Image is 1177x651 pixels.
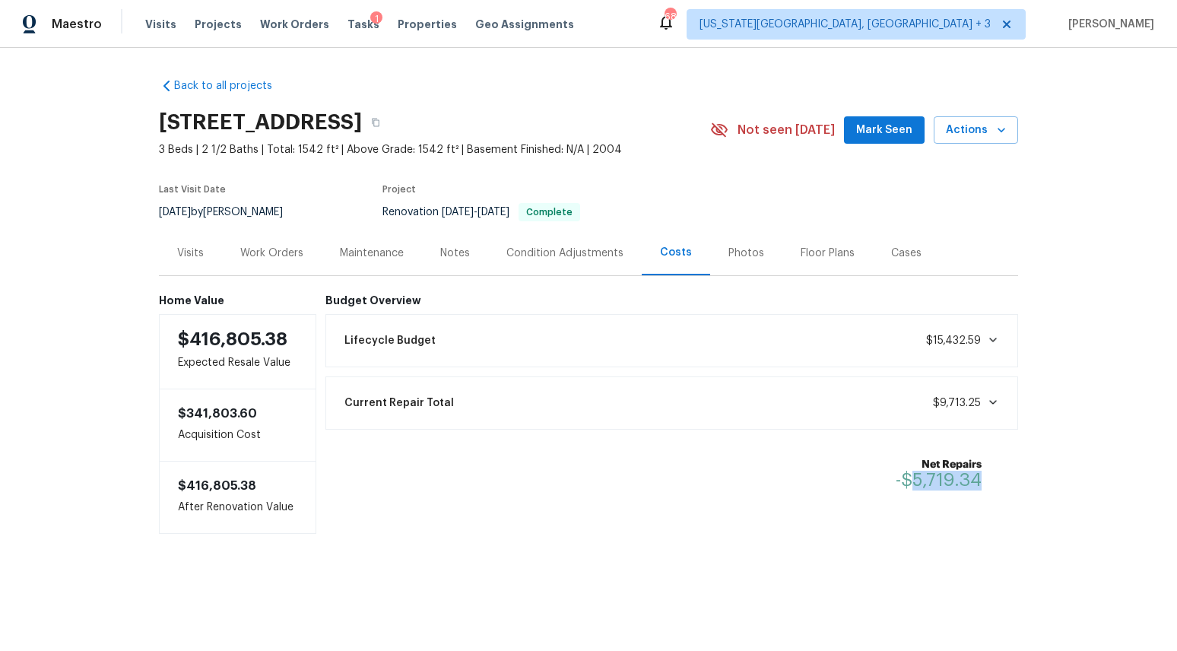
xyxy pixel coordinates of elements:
div: 1 [370,11,382,27]
span: [US_STATE][GEOGRAPHIC_DATA], [GEOGRAPHIC_DATA] + 3 [700,17,991,32]
div: 68 [665,9,675,24]
span: Visits [145,17,176,32]
b: Net Repairs [896,457,982,472]
span: $9,713.25 [933,398,981,408]
span: Actions [946,121,1006,140]
span: Work Orders [260,17,329,32]
span: Lifecycle Budget [344,333,436,348]
span: [DATE] [159,207,191,218]
div: by [PERSON_NAME] [159,203,301,221]
div: After Renovation Value [159,461,316,534]
div: Condition Adjustments [506,246,623,261]
h6: Home Value [159,294,316,306]
span: Current Repair Total [344,395,454,411]
span: Properties [398,17,457,32]
span: Projects [195,17,242,32]
span: $341,803.60 [178,408,257,420]
div: Maintenance [340,246,404,261]
span: -$5,719.34 [896,471,982,489]
div: Floor Plans [801,246,855,261]
div: Cases [891,246,922,261]
div: Work Orders [240,246,303,261]
span: [PERSON_NAME] [1062,17,1154,32]
span: [DATE] [477,207,509,218]
span: Renovation [382,207,580,218]
div: Acquisition Cost [159,389,316,461]
span: Last Visit Date [159,185,226,194]
span: Geo Assignments [475,17,574,32]
span: $416,805.38 [178,480,256,492]
button: Actions [934,116,1018,144]
span: Mark Seen [856,121,912,140]
button: Mark Seen [844,116,925,144]
span: - [442,207,509,218]
span: $416,805.38 [178,330,287,348]
span: 3 Beds | 2 1/2 Baths | Total: 1542 ft² | Above Grade: 1542 ft² | Basement Finished: N/A | 2004 [159,142,710,157]
h2: [STREET_ADDRESS] [159,115,362,130]
div: Visits [177,246,204,261]
span: Tasks [347,19,379,30]
div: Notes [440,246,470,261]
span: $15,432.59 [926,335,981,346]
span: Project [382,185,416,194]
div: Expected Resale Value [159,314,316,389]
h6: Budget Overview [325,294,1019,306]
span: Not seen [DATE] [738,122,835,138]
div: Photos [728,246,764,261]
button: Copy Address [362,109,389,136]
div: Costs [660,245,692,260]
span: [DATE] [442,207,474,218]
span: Maestro [52,17,102,32]
span: Complete [520,208,579,217]
a: Back to all projects [159,78,305,94]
